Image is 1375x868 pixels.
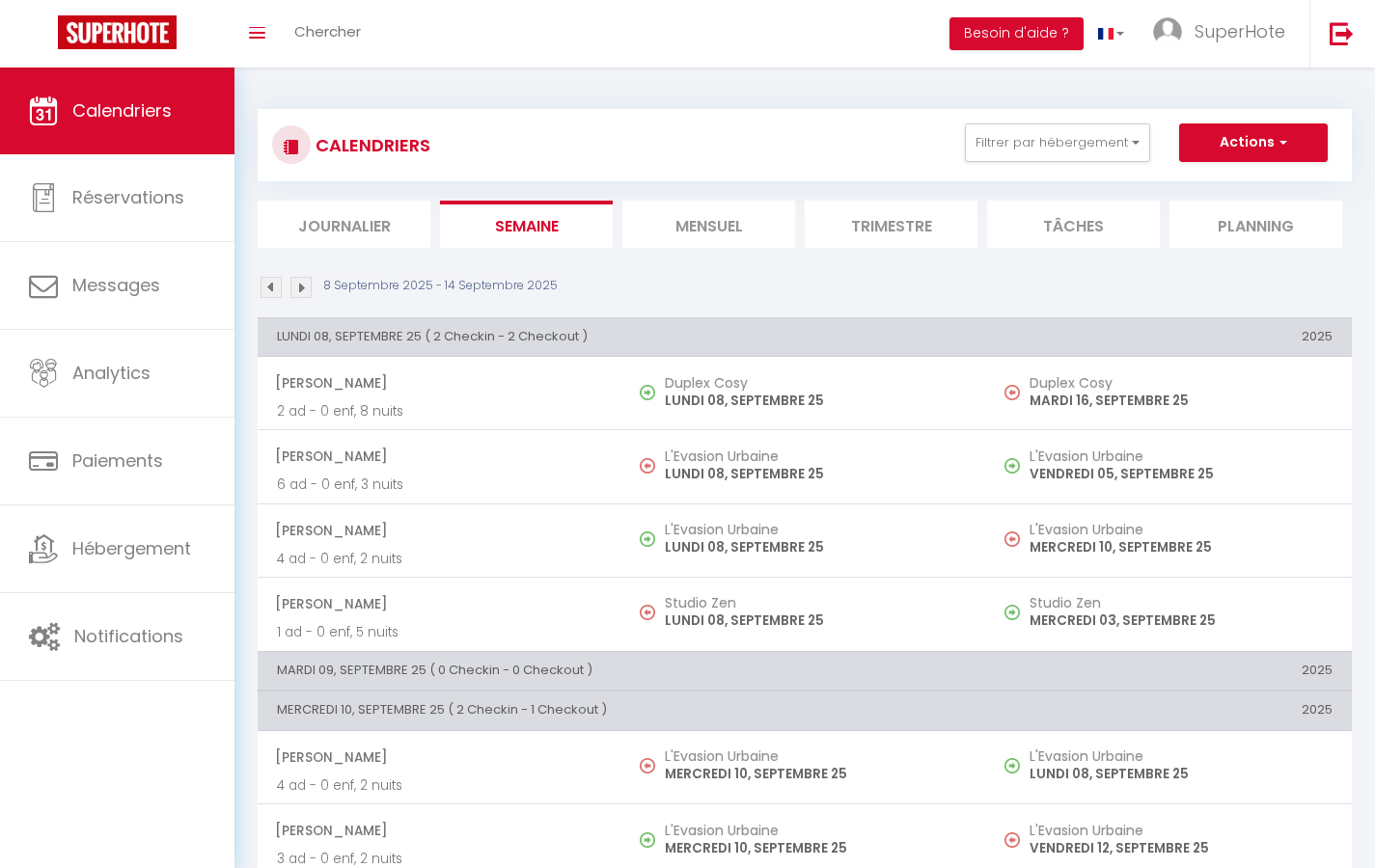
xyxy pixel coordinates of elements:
button: Ouvrir le widget de chat LiveChat [15,8,73,66]
img: NO IMAGE [1004,531,1020,547]
h5: Duplex Cosy [665,375,968,391]
span: Notifications [74,624,183,648]
img: ... [1153,17,1182,46]
span: Réservations [72,185,184,209]
span: Analytics [72,361,151,385]
img: NO IMAGE [1004,605,1020,620]
th: MERCREDI 10, SEPTEMBRE 25 ( 2 Checkin - 1 Checkout ) [258,692,987,730]
span: SuperHote [1195,19,1285,43]
li: Mensuel [622,201,795,248]
span: [PERSON_NAME] [275,739,603,775]
p: 8 Septembre 2025 - 14 Septembre 2025 [323,277,558,295]
li: Tâches [987,201,1160,248]
th: 2025 [987,317,1352,356]
p: LUNDI 08, SEPTEMBRE 25 [665,464,968,484]
p: LUNDI 08, SEPTEMBRE 25 [665,391,968,411]
p: VENDREDI 12, SEPTEMBRE 25 [1030,838,1333,858]
span: [PERSON_NAME] [275,512,603,549]
h5: L'Evasion Urbaine [665,522,968,537]
span: Messages [72,273,160,297]
span: [PERSON_NAME] [275,438,603,475]
img: NO IMAGE [1004,458,1020,474]
li: Journalier [258,201,430,248]
span: [PERSON_NAME] [275,365,603,401]
th: MARDI 09, SEPTEMBRE 25 ( 0 Checkin - 0 Checkout ) [258,651,987,690]
h5: L'Evasion Urbaine [1030,448,1333,464]
p: 6 ad - 0 enf, 3 nuits [277,475,603,495]
img: NO IMAGE [640,605,655,620]
th: 2025 [987,651,1352,690]
h5: L'Evasion Urbaine [665,448,968,464]
button: Filtrer par hébergement [965,123,1150,162]
th: LUNDI 08, SEPTEMBRE 25 ( 2 Checkin - 2 Checkout ) [258,317,987,356]
h5: Studio Zen [665,595,968,610]
img: NO IMAGE [640,458,655,474]
li: Trimestre [805,201,977,248]
p: LUNDI 08, SEPTEMBRE 25 [1030,764,1333,784]
p: 4 ad - 0 enf, 2 nuits [277,549,603,569]
p: MERCREDI 10, SEPTEMBRE 25 [665,838,968,858]
p: 1 ad - 0 enf, 5 nuits [277,622,603,642]
img: NO IMAGE [640,758,655,773]
img: NO IMAGE [1004,385,1020,400]
span: Calendriers [72,98,172,122]
h5: L'Evasion Urbaine [665,748,968,764]
p: MERCREDI 10, SEPTEMBRE 25 [1030,537,1333,557]
p: MERCREDI 03, SEPTEMBRE 25 [1030,610,1333,631]
img: NO IMAGE [1004,832,1020,848]
span: [PERSON_NAME] [275,812,603,849]
img: NO IMAGE [1004,758,1020,773]
img: Super Booking [58,15,177,49]
h3: CALENDRIERS [311,123,430,167]
p: 4 ad - 0 enf, 2 nuits [277,775,603,796]
span: [PERSON_NAME] [275,585,603,622]
p: LUNDI 08, SEPTEMBRE 25 [665,537,968,557]
h5: Studio Zen [1030,595,1333,610]
h5: L'Evasion Urbaine [1030,522,1333,537]
h5: L'Evasion Urbaine [1030,748,1333,764]
button: Actions [1179,123,1328,162]
li: Planning [1169,201,1342,248]
p: VENDREDI 05, SEPTEMBRE 25 [1030,464,1333,484]
th: 2025 [987,692,1352,730]
p: LUNDI 08, SEPTEMBRE 25 [665,610,968,631]
h5: L'Evasion Urbaine [665,823,968,838]
h5: L'Evasion Urbaine [1030,823,1333,838]
img: logout [1330,21,1354,45]
h5: Duplex Cosy [1030,375,1333,391]
span: Hébergement [72,536,191,560]
button: Besoin d'aide ? [949,17,1084,50]
p: 2 ad - 0 enf, 8 nuits [277,401,603,421]
li: Semaine [440,201,613,248]
p: MARDI 16, SEPTEMBRE 25 [1030,391,1333,411]
span: Paiements [72,448,163,473]
p: MERCREDI 10, SEPTEMBRE 25 [665,764,968,784]
span: Chercher [294,21,361,41]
